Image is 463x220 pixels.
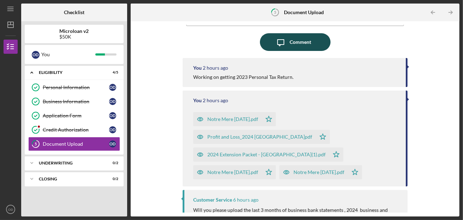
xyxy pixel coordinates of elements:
[279,165,362,179] button: Notre Mere [DATE].pdf
[60,34,89,40] div: $50K
[193,165,276,179] button: Notre Mere [DATE].pdf
[28,80,120,94] a: Personal InformationOD
[207,169,258,175] div: Notre Mere [DATE].pdf
[193,74,293,80] div: Working on getting 2023 Personal Tax Return.
[109,112,116,119] div: O D
[109,140,116,147] div: O D
[274,10,276,15] tspan: 5
[4,202,18,216] button: OD
[193,147,343,162] button: 2024 Extension Packet - [GEOGRAPHIC_DATA](1).pdf
[35,142,37,146] tspan: 5
[260,33,331,51] button: Comment
[60,28,89,34] b: Microloan v2
[193,112,276,126] button: Notre Mere [DATE].pdf
[284,10,324,15] b: Document Upload
[41,48,95,60] div: You
[8,208,13,212] text: OD
[64,10,84,15] b: Checklist
[193,65,202,71] div: You
[39,161,101,165] div: Underwriting
[106,177,118,181] div: 0 / 2
[43,127,109,133] div: Credit Authorization
[28,109,120,123] a: Application FormOD
[207,134,312,140] div: Profit and Loss_2024 [GEOGRAPHIC_DATA]pdf
[39,177,101,181] div: Closing
[43,85,109,90] div: Personal Information
[43,113,109,118] div: Application Form
[106,161,118,165] div: 0 / 2
[43,99,109,104] div: Business Information
[39,70,101,75] div: Eligibility
[203,65,228,71] time: 2025-08-12 20:34
[203,98,228,103] time: 2025-08-12 20:33
[106,70,118,75] div: 4 / 5
[233,197,259,203] time: 2025-08-12 16:52
[193,98,202,103] div: You
[28,94,120,109] a: Business InformationOD
[43,141,109,147] div: Document Upload
[28,123,120,137] a: Credit AuthorizationOD
[193,197,232,203] div: Customer Service
[28,137,120,151] a: 5Document UploadOD
[193,130,330,144] button: Profit and Loss_2024 [GEOGRAPHIC_DATA]pdf
[32,51,40,59] div: O D
[207,152,326,157] div: 2024 Extension Packet - [GEOGRAPHIC_DATA](1).pdf
[109,84,116,91] div: O D
[109,98,116,105] div: O D
[109,126,116,133] div: O D
[290,33,311,51] div: Comment
[293,169,344,175] div: Notre Mere [DATE].pdf
[207,116,258,122] div: Notre Mere [DATE].pdf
